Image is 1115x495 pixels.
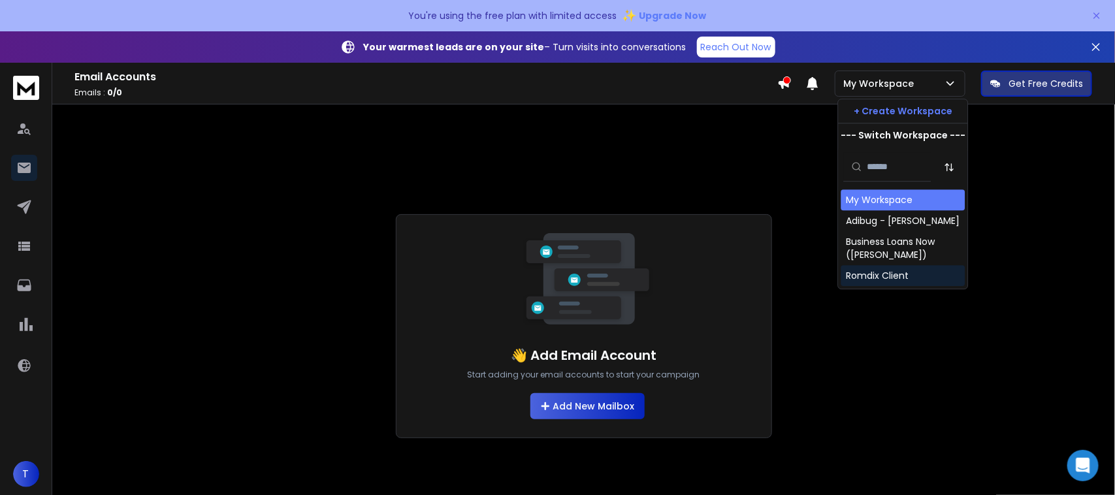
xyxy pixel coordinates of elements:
div: Domain Overview [50,77,117,86]
div: Domain: [URL] [34,34,93,44]
span: ✨ [622,7,637,25]
p: Emails : [74,88,777,98]
p: --- Switch Workspace --- [841,129,965,142]
img: logo_orange.svg [21,21,31,31]
p: – Turn visits into conversations [364,40,687,54]
div: My Workspace [847,193,913,206]
a: Reach Out Now [697,37,775,57]
img: logo [13,76,39,100]
img: tab_keywords_by_traffic_grey.svg [130,76,140,86]
div: Business Loans Now ([PERSON_NAME]) [847,235,960,261]
strong: Your warmest leads are on your site [364,40,545,54]
span: 0 / 0 [107,87,122,98]
button: T [13,461,39,487]
p: Get Free Credits [1009,77,1083,90]
button: Sort by Sort A-Z [937,154,963,180]
button: Add New Mailbox [530,393,645,419]
button: ✨Upgrade Now [622,3,707,29]
div: Keywords by Traffic [144,77,220,86]
h1: 👋 Add Email Account [511,346,656,364]
span: Upgrade Now [639,9,707,22]
p: + Create Workspace [854,104,952,118]
img: tab_domain_overview_orange.svg [35,76,46,86]
h1: Email Accounts [74,69,777,85]
p: You're using the free plan with limited access [409,9,617,22]
div: v 4.0.24 [37,21,64,31]
button: + Create Workspace [839,99,968,123]
div: Adibug - [PERSON_NAME] [847,214,960,227]
div: Open Intercom Messenger [1067,450,1099,481]
button: Get Free Credits [981,71,1092,97]
p: Reach Out Now [701,40,771,54]
p: Start adding your email accounts to start your campaign [468,370,700,380]
img: website_grey.svg [21,34,31,44]
p: My Workspace [843,77,919,90]
div: Romdix Client [847,269,909,282]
